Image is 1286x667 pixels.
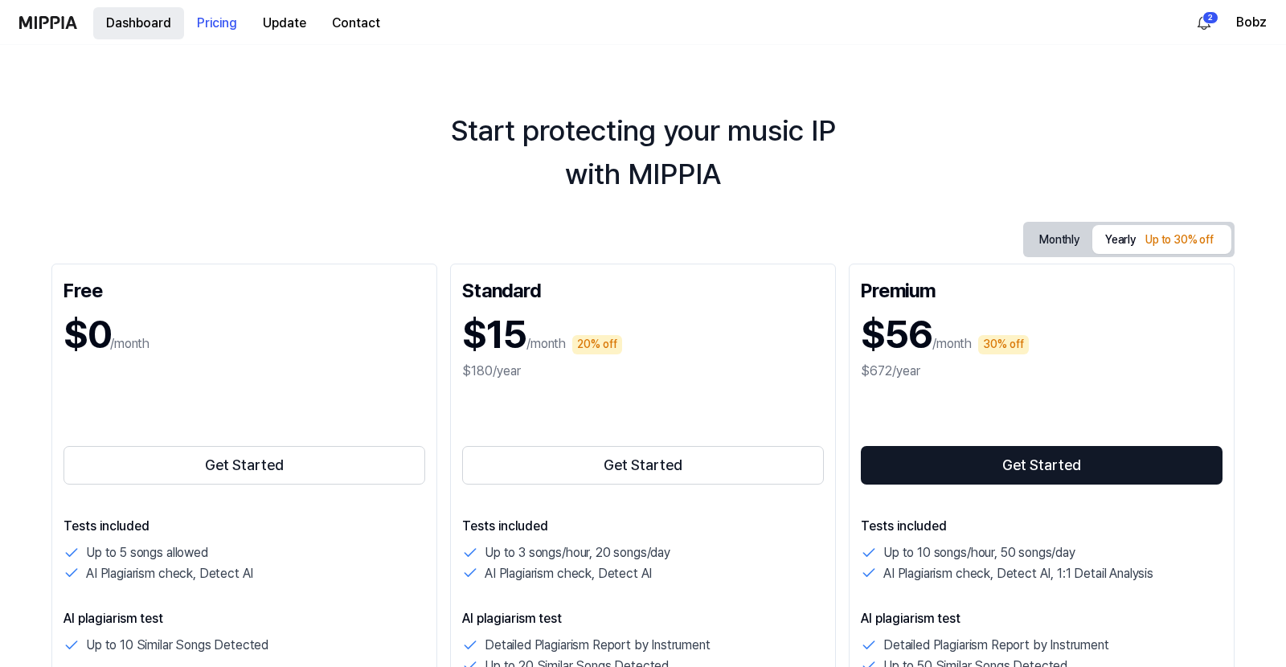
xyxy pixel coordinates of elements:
div: $672/year [861,362,1223,381]
p: AI plagiarism test [63,609,425,628]
p: Up to 5 songs allowed [86,542,208,563]
p: AI Plagiarism check, Detect AI, 1:1 Detail Analysis [883,563,1153,584]
a: Pricing [184,1,250,45]
div: 2 [1202,11,1218,24]
button: Dashboard [93,7,184,39]
p: AI Plagiarism check, Detect AI [485,563,652,584]
a: Get Started [462,443,824,488]
div: 20% off [572,335,622,354]
p: Tests included [63,517,425,536]
p: AI plagiarism test [462,609,824,628]
p: Detailed Plagiarism Report by Instrument [485,635,711,656]
button: Yearly [1092,225,1231,254]
button: Bobz [1236,13,1267,32]
p: AI plagiarism test [861,609,1223,628]
p: Up to 10 Similar Songs Detected [86,635,268,656]
p: /month [932,334,972,354]
button: Get Started [861,446,1223,485]
a: Get Started [63,443,425,488]
p: Up to 10 songs/hour, 50 songs/day [883,542,1075,563]
p: /month [526,334,566,354]
button: Get Started [462,446,824,485]
p: Detailed Plagiarism Report by Instrument [883,635,1109,656]
button: Monthly [1026,227,1092,252]
h1: $0 [63,308,110,362]
p: /month [110,334,149,354]
p: Tests included [462,517,824,536]
h1: $15 [462,308,526,362]
div: $180/year [462,362,824,381]
button: 알림2 [1191,10,1217,35]
div: Up to 30% off [1141,231,1218,250]
div: Free [63,276,425,301]
button: Contact [319,7,393,39]
a: Update [250,1,319,45]
button: Update [250,7,319,39]
button: Get Started [63,446,425,485]
button: Pricing [184,7,250,39]
h1: $56 [861,308,932,362]
div: 30% off [978,335,1029,354]
p: AI Plagiarism check, Detect AI [86,563,253,584]
p: Tests included [861,517,1223,536]
p: Up to 3 songs/hour, 20 songs/day [485,542,670,563]
img: logo [19,16,77,29]
img: 알림 [1194,13,1214,32]
a: Get Started [861,443,1223,488]
div: Premium [861,276,1223,301]
div: Standard [462,276,824,301]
